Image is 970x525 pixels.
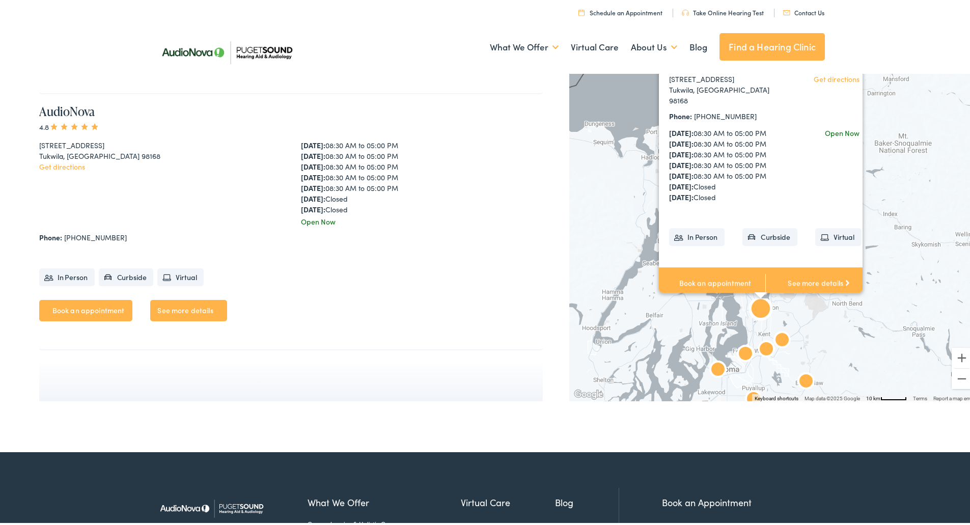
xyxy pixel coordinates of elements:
div: Open Now [301,214,543,225]
strong: [DATE]: [669,136,694,147]
a: Book an appointment [659,265,765,297]
strong: [DATE]: [301,202,325,212]
a: About Us [631,26,677,64]
div: 08:30 AM to 05:00 PM 08:30 AM to 05:00 PM 08:30 AM to 05:00 PM 08:30 AM to 05:00 PM 08:30 AM to 0... [301,138,543,213]
span: 4.8 [39,120,100,130]
span: Map data ©2025 Google [805,394,860,399]
strong: [DATE]: [669,179,694,189]
strong: Phone: [39,230,62,240]
a: Book an Appointment [662,494,752,507]
img: Google [572,386,605,399]
li: In Person [39,266,95,284]
a: See more details [150,298,227,319]
a: [PHONE_NUMBER] [694,109,757,119]
a: Find a Hearing Clinic [719,31,825,59]
a: AudioNova [39,101,95,118]
div: AudioNova [706,356,730,381]
div: Tukwila, [GEOGRAPHIC_DATA] 98168 [669,82,785,104]
button: Keyboard shortcuts [755,393,798,400]
div: AudioNova [794,368,818,393]
li: Curbside [742,226,797,244]
a: Virtual Care [571,26,619,64]
span: 10 km [866,394,880,399]
strong: [DATE]: [301,191,325,202]
a: See more details [765,265,872,297]
a: Contact Us [783,6,824,15]
a: What We Offer [308,493,461,507]
div: [STREET_ADDRESS] [39,138,281,149]
strong: [DATE]: [301,159,325,170]
div: 08:30 AM to 05:00 PM 08:30 AM to 05:00 PM 08:30 AM to 05:00 PM 08:30 AM to 05:00 PM 08:30 AM to 0... [669,126,785,201]
strong: [DATE]: [669,190,694,200]
div: AudioNova [749,296,773,321]
a: Blog [689,26,707,64]
a: Take Online Hearing Test [682,6,764,15]
strong: [DATE]: [669,158,694,168]
a: Blog [555,493,619,507]
button: Map Scale: 10 km per 48 pixels [863,392,910,399]
strong: [DATE]: [301,138,325,148]
strong: [DATE]: [669,147,694,157]
img: utility icon [578,7,585,14]
div: Open Now [825,126,860,136]
img: utility icon [682,8,689,14]
div: AudioNova [754,336,779,361]
strong: [DATE]: [301,170,325,180]
div: AudioNova [733,341,758,365]
div: [STREET_ADDRESS] [669,72,785,82]
strong: [DATE]: [301,181,325,191]
a: Open this area in Google Maps (opens a new window) [572,386,605,399]
strong: [DATE]: [301,149,325,159]
img: utility icon [783,8,790,13]
a: Virtual Care [461,493,556,507]
a: Get directions [39,159,85,170]
li: Virtual [815,226,862,244]
div: Tukwila, [GEOGRAPHIC_DATA] 98168 [39,149,281,159]
a: What We Offer [490,26,559,64]
a: Schedule an Appointment [578,6,662,15]
div: AudioNova [741,386,766,410]
a: [PHONE_NUMBER] [64,230,127,240]
div: AudioNova [770,327,794,351]
strong: [DATE]: [669,169,694,179]
li: In Person [669,226,725,244]
li: Curbside [99,266,154,284]
a: Get directions [814,72,860,82]
strong: Phone: [669,109,692,119]
li: Virtual [157,266,204,284]
strong: [DATE]: [669,126,694,136]
a: Terms (opens in new tab) [913,394,927,399]
a: Book an appointment [39,298,133,319]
